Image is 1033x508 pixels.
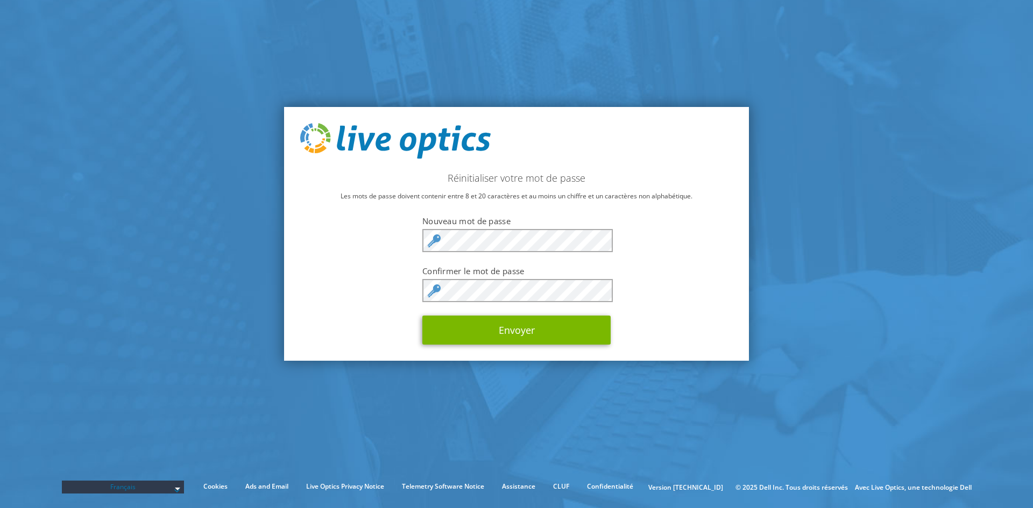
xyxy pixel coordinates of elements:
li: Avec Live Optics, une technologie Dell [855,482,972,493]
a: Confidentialité [579,481,641,492]
button: Envoyer [422,316,611,345]
span: Français [67,481,179,493]
a: Assistance [494,481,543,492]
label: Confirmer le mot de passe [422,266,611,276]
a: Ads and Email [237,481,296,492]
a: CLUF [545,481,577,492]
a: Telemetry Software Notice [394,481,492,492]
h2: Réinitialiser votre mot de passe [300,172,733,184]
label: Nouveau mot de passe [422,216,611,226]
img: live_optics_svg.svg [300,123,491,159]
a: Cookies [195,481,236,492]
li: © 2025 Dell Inc. Tous droits réservés [730,482,853,493]
a: Live Optics Privacy Notice [298,481,392,492]
p: Les mots de passe doivent contenir entre 8 et 20 caractères et au moins un chiffre et un caractèr... [300,190,733,202]
li: Version [TECHNICAL_ID] [643,482,728,493]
